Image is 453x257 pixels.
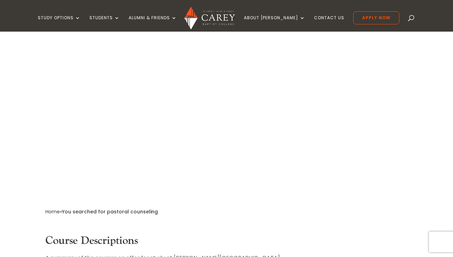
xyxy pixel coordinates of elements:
[184,7,235,30] img: Carey Baptist College
[314,15,344,32] a: Contact Us
[45,208,60,215] a: Home
[45,208,158,215] span: »
[45,234,138,248] a: Course Descriptions
[129,15,177,32] a: Alumni & Friends
[353,11,399,24] a: Apply Now
[89,15,120,32] a: Students
[62,208,158,215] span: You searched for pastoral counseling
[244,15,305,32] a: About [PERSON_NAME]
[38,15,80,32] a: Study Options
